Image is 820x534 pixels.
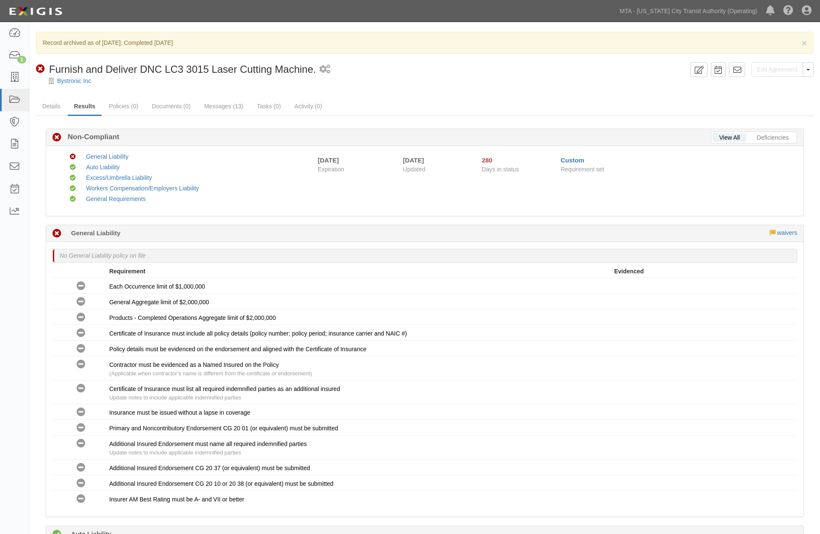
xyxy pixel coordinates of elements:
[109,465,310,471] span: Additional Insured Endorsement CG 20 37 (or equivalent) must be submitted
[77,479,85,488] i: No Coverage
[403,166,425,173] span: Updated
[77,424,85,432] i: No Coverage
[109,409,250,416] span: Insurance must be issued without a lapse in coverage
[52,133,61,142] i: Non-Compliant
[614,268,644,275] strong: Evidenced
[71,228,121,237] b: General Liability
[77,439,85,448] i: No Coverage
[6,4,65,19] img: logo-5460c22ac91f19d4615b14bd174203de0afe785f0fc80cf4dbbc73dc1793850b.png
[86,185,199,192] a: Workers Compensation/Employers Liability
[70,165,76,171] i: Compliant
[60,251,146,260] p: No General Liability policy on file
[77,384,85,393] i: No Coverage
[77,329,85,338] i: No Coverage
[318,156,339,165] div: [DATE]
[57,77,91,84] a: Bystronic Inc
[109,449,241,456] span: Update notes to include applicable indemnified parties
[109,346,366,352] span: Policy details must be evidenced on the endorsement and aligned with the Certificate of Insurance
[109,330,407,337] span: Certificate of Insurance must include all policy details (policy number; policy period; insurance...
[109,496,244,503] span: Insurer AM Best Rating must be A- and VII or better
[17,56,26,63] div: 1
[482,166,519,173] span: Days in status
[109,314,276,321] span: Products - Completed Operations Aggregate limit of $2,000,000
[751,62,803,77] a: Edit Agreement
[70,154,76,160] i: Non-Compliant
[77,282,85,291] i: No Coverage
[102,98,144,115] a: Policies (0)
[77,344,85,353] i: No Coverage
[109,370,312,377] span: (Applicable when contractor’s name is different from the certificate or endorsement)
[109,425,338,432] span: Primary and Noncontributory Endorsement CG 20 01 (or equivalent) must be submitted
[109,385,340,392] span: Certificate of Insurance must list all required indemnified parties as an additional insured
[482,156,554,165] div: Since 01/01/2025
[713,133,746,142] a: View All
[36,65,45,74] i: Non-Compliant
[49,63,316,75] span: Furnish and Deliver DNC LC3 3015 Laser Cutting Machine.
[783,6,793,16] i: Help Center - Complianz
[802,39,807,47] button: Close
[86,195,146,202] a: General Requirements
[403,156,469,165] div: [DATE]
[109,283,205,290] span: Each Occurrence limit of $1,000,000
[77,463,85,472] i: No Coverage
[109,361,279,368] span: Contractor must be evidenced as a Named Insured on the Policy
[77,360,85,369] i: No Coverage
[77,495,85,504] i: No Coverage
[36,98,67,115] a: Details
[561,166,604,173] span: Requirement set
[77,313,85,322] i: No Coverage
[86,164,119,171] a: Auto Liability
[109,440,307,447] span: Additional Insured Endorsement must name all required indemnified parties
[77,408,85,417] i: No Coverage
[77,297,85,306] i: No Coverage
[109,299,209,306] span: General Aggregate limit of $2,000,000
[561,157,584,164] a: Custom
[777,229,797,236] a: waivers
[250,98,287,115] a: Tasks (0)
[43,39,807,47] p: Record archived as of [DATE]: Completed [DATE]
[109,480,333,487] span: Additional Insured Endorsement CG 20 10 or 20 38 (or equivalent) must be submitted
[36,62,316,77] div: Furnish and Deliver DNC LC3 3015 Laser Cutting Machine.
[198,98,250,115] a: Messages (13)
[86,153,128,160] a: General Liability
[86,174,152,181] a: Excess/Umbrella Liability
[70,196,76,202] i: Compliant
[802,38,807,48] span: ×
[52,229,61,238] i: Non-Compliant 280 days (since 01/01/2025)
[146,98,197,115] a: Documents (0)
[70,175,76,181] i: Compliant
[109,394,241,401] span: Update notes to include applicable indemnified parties
[68,98,102,116] a: Results
[288,98,328,115] a: Activity (0)
[319,65,330,74] i: 1 scheduled workflow
[70,186,76,192] i: Compliant
[751,133,795,142] a: Deficiencies
[318,165,396,173] span: Expiration
[61,132,119,142] b: Non-Compliant
[616,3,762,19] a: MTA - [US_STATE] City Transit Authority (Operating)
[109,268,146,275] strong: Requirement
